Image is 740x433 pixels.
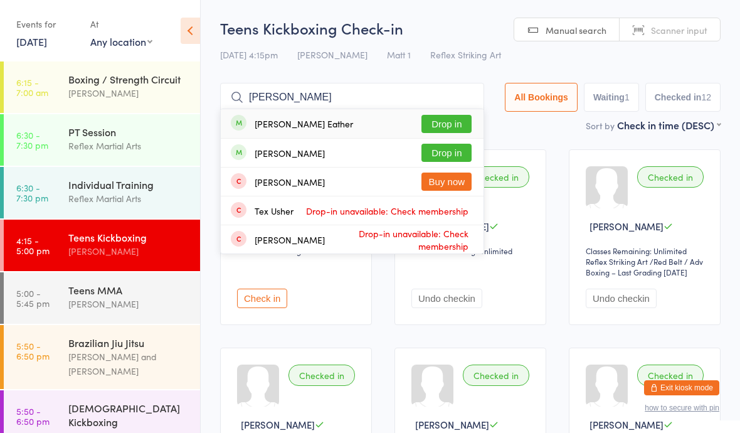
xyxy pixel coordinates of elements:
[325,224,472,255] span: Drop-in unavailable: Check membership
[586,289,657,308] button: Undo checkin
[651,24,707,36] span: Scanner input
[589,220,663,233] span: [PERSON_NAME]
[637,166,704,188] div: Checked in
[16,77,48,97] time: 6:15 - 7:00 am
[68,72,189,86] div: Boxing / Strength Circuit
[68,297,189,311] div: [PERSON_NAME]
[411,289,482,308] button: Undo checkin
[463,166,529,188] div: Checked in
[4,220,200,271] a: 4:15 -5:00 pmTeens Kickboxing[PERSON_NAME]
[421,144,472,162] button: Drop in
[644,380,719,395] button: Exit kiosk mode
[255,148,325,158] div: [PERSON_NAME]
[430,48,501,61] span: Reflex Striking Art
[625,92,630,102] div: 1
[90,14,152,35] div: At
[4,114,200,166] a: 6:30 -7:30 pmPT SessionReflex Martial Arts
[16,288,50,308] time: 5:00 - 5:45 pm
[16,235,50,255] time: 4:15 - 5:00 pm
[16,35,47,48] a: [DATE]
[16,130,48,150] time: 6:30 - 7:30 pm
[220,83,484,112] input: Search
[701,92,711,102] div: 12
[16,406,50,426] time: 5:50 - 6:50 pm
[68,283,189,297] div: Teens MMA
[68,350,189,378] div: [PERSON_NAME] and [PERSON_NAME]
[645,404,719,412] button: how to secure with pin
[586,256,648,267] div: Reflex Striking Art
[463,365,529,386] div: Checked in
[4,272,200,324] a: 5:00 -5:45 pmTeens MMA[PERSON_NAME]
[68,178,189,191] div: Individual Training
[16,341,50,361] time: 5:50 - 6:50 pm
[637,365,704,386] div: Checked in
[645,83,721,112] button: Checked in12
[421,115,472,133] button: Drop in
[4,61,200,113] a: 6:15 -7:00 amBoxing / Strength Circuit[PERSON_NAME]
[68,86,189,100] div: [PERSON_NAME]
[589,418,663,431] span: [PERSON_NAME]
[68,336,189,350] div: Brazilian Jiu Jitsu
[421,173,472,191] button: Buy now
[586,119,615,132] label: Sort by
[68,230,189,244] div: Teens Kickboxing
[16,14,78,35] div: Events for
[68,191,189,206] div: Reflex Martial Arts
[546,24,606,36] span: Manual search
[220,18,721,38] h2: Teens Kickboxing Check-in
[4,325,200,389] a: 5:50 -6:50 pmBrazilian Jiu Jitsu[PERSON_NAME] and [PERSON_NAME]
[586,245,707,256] div: Classes Remaining: Unlimited
[415,418,489,431] span: [PERSON_NAME]
[288,365,355,386] div: Checked in
[255,177,325,187] div: [PERSON_NAME]
[220,48,278,61] span: [DATE] 4:15pm
[16,183,48,203] time: 6:30 - 7:30 pm
[255,206,293,216] div: Tex Usher
[617,118,721,132] div: Check in time (DESC)
[241,418,315,431] span: [PERSON_NAME]
[68,139,189,153] div: Reflex Martial Arts
[90,35,152,48] div: Any location
[387,48,411,61] span: Matt 1
[415,220,489,233] span: [PERSON_NAME]
[297,48,367,61] span: [PERSON_NAME]
[237,289,287,308] button: Check in
[303,201,472,220] span: Drop-in unavailable: Check membership
[68,401,189,429] div: [DEMOGRAPHIC_DATA] Kickboxing
[255,119,353,129] div: [PERSON_NAME] Eather
[505,83,578,112] button: All Bookings
[68,125,189,139] div: PT Session
[68,244,189,259] div: [PERSON_NAME]
[4,167,200,218] a: 6:30 -7:30 pmIndividual TrainingReflex Martial Arts
[255,235,325,245] div: [PERSON_NAME]
[584,83,639,112] button: Waiting1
